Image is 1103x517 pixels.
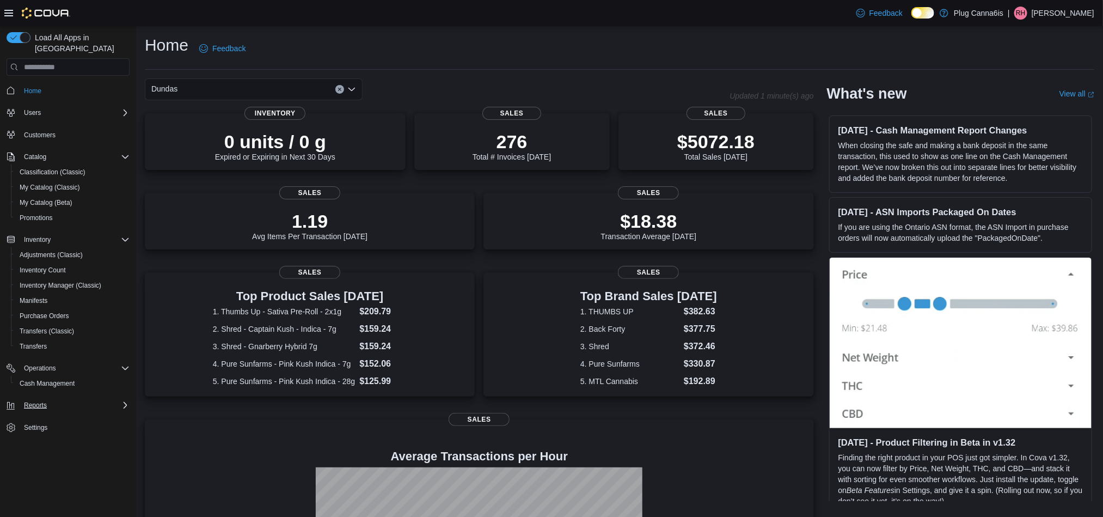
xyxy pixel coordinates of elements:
button: Inventory Count [11,263,134,278]
dt: 3. Shred - Gnarberry Hybrid 7g [213,341,355,352]
button: Inventory Manager (Classic) [11,278,134,293]
span: Classification (Classic) [20,168,85,177]
dd: $125.99 [359,375,407,388]
span: Customers [20,128,130,142]
span: Home [20,83,130,97]
span: Transfers [15,340,130,353]
span: My Catalog (Classic) [15,181,130,194]
span: Settings [24,423,47,432]
span: Inventory Manager (Classic) [15,279,130,292]
p: 276 [473,131,551,153]
span: My Catalog (Beta) [15,196,130,209]
span: Sales [618,266,679,279]
span: Sales [482,107,541,120]
span: Inventory [20,233,130,246]
h1: Home [145,34,188,56]
dt: 4. Pure Sunfarms - Pink Kush Indica - 7g [213,358,355,369]
button: Transfers [11,339,134,354]
span: Customers [24,131,56,139]
button: Customers [2,127,134,143]
span: Transfers [20,342,47,351]
span: Classification (Classic) [15,166,130,179]
span: Inventory Manager (Classic) [20,281,101,290]
dt: 3. Shred [580,341,679,352]
span: Transfers (Classic) [15,325,130,338]
button: Catalog [20,150,51,163]
dd: $372.46 [684,340,717,353]
div: Transaction Average [DATE] [601,210,697,241]
button: Operations [2,361,134,376]
a: Purchase Orders [15,309,73,323]
a: Settings [20,421,52,434]
nav: Complex example [7,78,130,464]
input: Dark Mode [911,7,934,19]
a: Inventory Count [15,264,70,277]
span: Sales [687,107,745,120]
p: 1.19 [252,210,367,232]
button: Inventory [2,232,134,247]
dt: 1. THUMBS UP [580,306,679,317]
span: Operations [20,362,130,375]
dt: 5. MTL Cannabis [580,376,679,387]
em: Beta Features [847,486,894,495]
span: Feedback [869,8,903,19]
div: Ryan Hannaby [1014,7,1027,20]
button: Catalog [2,149,134,165]
span: Inventory [24,235,51,244]
button: Classification (Classic) [11,165,134,180]
dt: 2. Shred - Captain Kush - Indica - 7g [213,324,355,334]
span: Cash Management [20,379,75,388]
p: | [1008,7,1010,20]
span: Load All Apps in [GEOGRAPHIC_DATA] [30,32,130,54]
span: Dundas [151,82,177,95]
a: Feedback [852,2,907,24]
h3: [DATE] - Cash Management Report Changes [838,125,1083,136]
button: Cash Management [11,376,134,391]
button: Inventory [20,233,55,246]
button: Users [20,106,45,119]
dd: $159.24 [359,340,407,353]
dt: 5. Pure Sunfarms - Pink Kush Indica - 28g [213,376,355,387]
button: Reports [20,399,51,412]
a: Classification (Classic) [15,166,90,179]
dd: $330.87 [684,357,717,370]
dd: $152.06 [359,357,407,370]
p: $18.38 [601,210,697,232]
a: View allExternal link [1059,89,1094,98]
dd: $377.75 [684,323,717,336]
span: Sales [618,186,679,199]
h2: What's new [827,85,907,102]
p: $5072.18 [677,131,755,153]
button: Operations [20,362,60,375]
button: Open list of options [347,85,356,94]
h3: [DATE] - ASN Imports Packaged On Dates [838,206,1083,217]
button: Purchase Orders [11,308,134,324]
p: If you are using the Ontario ASN format, the ASN Import in purchase orders will now automatically... [838,222,1083,244]
button: Transfers (Classic) [11,324,134,339]
h3: Top Brand Sales [DATE] [580,290,717,303]
a: Manifests [15,294,52,307]
a: My Catalog (Classic) [15,181,84,194]
a: Promotions [15,211,57,224]
a: Inventory Manager (Classic) [15,279,106,292]
span: Manifests [20,296,47,305]
a: Feedback [195,38,250,59]
dd: $159.24 [359,323,407,336]
a: Cash Management [15,377,79,390]
img: Cova [22,8,70,19]
p: 0 units / 0 g [215,131,335,153]
a: Transfers (Classic) [15,325,78,338]
a: Home [20,84,46,98]
h4: Average Transactions per Hour [154,450,805,463]
dt: 1. Thumbs Up - Sativa Pre-Roll - 2x1g [213,306,355,317]
dt: 4. Pure Sunfarms [580,358,679,369]
span: Reports [20,399,130,412]
span: Catalog [24,153,46,161]
button: Clear input [335,85,344,94]
span: Promotions [20,214,53,222]
span: Adjustments (Classic) [15,248,130,261]
p: [PERSON_NAME] [1032,7,1094,20]
p: Finding the right product in your POS just got simpler. In Cova v1.32, you can now filter by Pric... [838,452,1083,507]
button: Adjustments (Classic) [11,247,134,263]
span: Adjustments (Classic) [20,251,83,259]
